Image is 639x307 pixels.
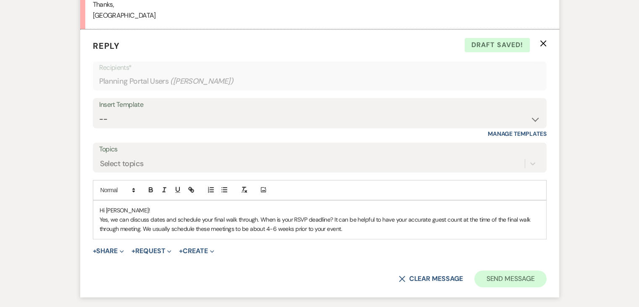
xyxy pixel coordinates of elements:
span: Reply [93,40,120,51]
label: Topics [99,143,540,156]
p: Recipients* [99,62,540,73]
p: [GEOGRAPHIC_DATA] [93,10,547,21]
a: Manage Templates [488,130,547,138]
p: Hi [PERSON_NAME]! [100,206,540,215]
button: Share [93,248,124,254]
div: Insert Template [99,99,540,111]
button: Send Message [474,270,546,287]
span: ( [PERSON_NAME] ) [170,76,233,87]
button: Create [179,248,214,254]
button: Clear message [399,275,463,282]
span: + [93,248,97,254]
span: Draft saved! [465,38,530,52]
div: Planning Portal Users [99,73,540,90]
span: + [131,248,135,254]
p: Yes, we can discuss dates and schedule your final walk through. When is your RSVP deadline? It ca... [100,215,540,234]
button: Request [131,248,171,254]
div: Select topics [100,158,144,169]
span: + [179,248,183,254]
